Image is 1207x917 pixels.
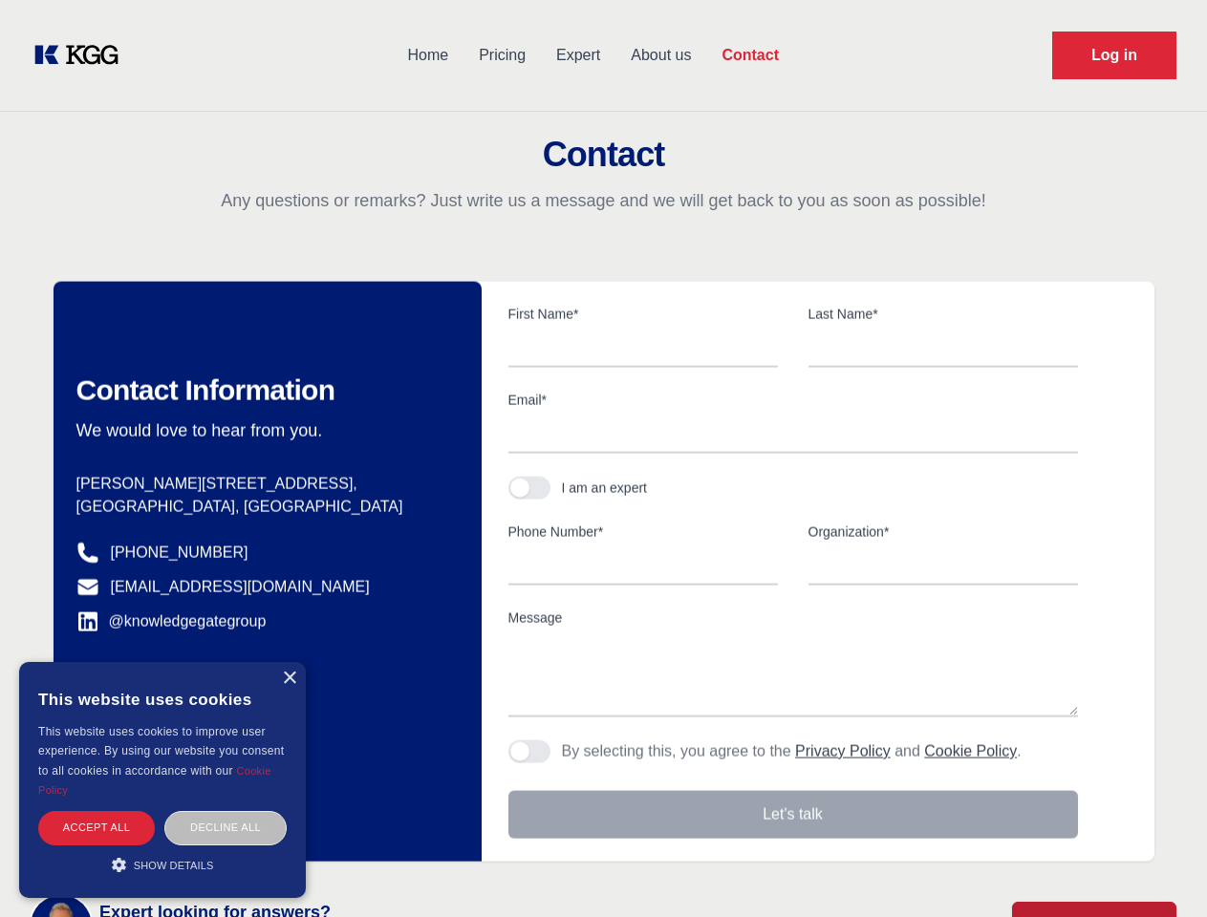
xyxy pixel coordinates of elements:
[111,576,370,599] a: [EMAIL_ADDRESS][DOMAIN_NAME]
[282,672,296,686] div: Close
[706,31,794,80] a: Contact
[392,31,463,80] a: Home
[134,860,214,871] span: Show details
[38,811,155,844] div: Accept all
[76,473,451,496] p: [PERSON_NAME][STREET_ADDRESS],
[38,676,287,722] div: This website uses cookies
[111,542,248,565] a: [PHONE_NUMBER]
[31,40,134,71] a: KOL Knowledge Platform: Talk to Key External Experts (KEE)
[76,419,451,442] p: We would love to hear from you.
[541,31,615,80] a: Expert
[562,479,648,498] div: I am an expert
[615,31,706,80] a: About us
[23,136,1184,174] h2: Contact
[508,522,778,542] label: Phone Number*
[1111,825,1207,917] iframe: Chat Widget
[38,855,287,874] div: Show details
[508,791,1078,839] button: Let's talk
[924,743,1017,759] a: Cookie Policy
[463,31,541,80] a: Pricing
[76,496,451,519] p: [GEOGRAPHIC_DATA], [GEOGRAPHIC_DATA]
[164,811,287,844] div: Decline all
[1052,32,1176,79] a: Request Demo
[508,391,1078,410] label: Email*
[38,765,271,796] a: Cookie Policy
[23,189,1184,212] p: Any questions or remarks? Just write us a message and we will get back to you as soon as possible!
[508,305,778,324] label: First Name*
[508,608,1078,628] label: Message
[38,725,284,778] span: This website uses cookies to improve user experience. By using our website you consent to all coo...
[76,610,267,633] a: @knowledgegategroup
[76,373,451,408] h2: Contact Information
[808,522,1078,542] label: Organization*
[562,740,1022,763] p: By selecting this, you agree to the and .
[795,743,891,759] a: Privacy Policy
[808,305,1078,324] label: Last Name*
